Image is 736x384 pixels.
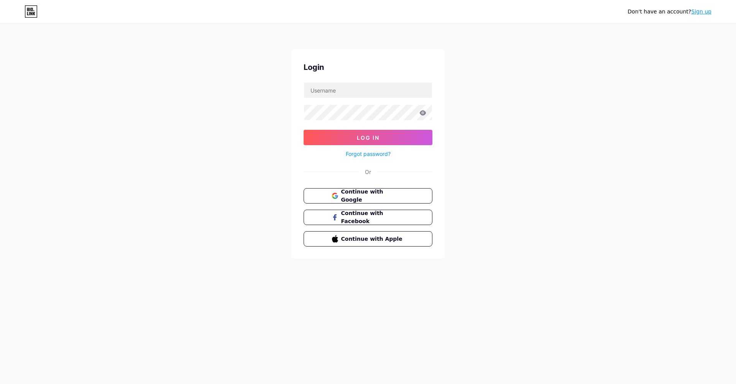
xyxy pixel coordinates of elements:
div: Login [304,61,432,73]
div: Don't have an account? [628,8,711,16]
button: Continue with Facebook [304,210,432,225]
button: Continue with Apple [304,231,432,247]
span: Continue with Apple [341,235,404,243]
button: Log In [304,130,432,145]
span: Continue with Google [341,188,404,204]
a: Sign up [691,8,711,15]
button: Continue with Google [304,188,432,204]
span: Log In [357,134,379,141]
a: Forgot password? [346,150,391,158]
span: Continue with Facebook [341,209,404,225]
div: Or [365,168,371,176]
input: Username [304,83,432,98]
